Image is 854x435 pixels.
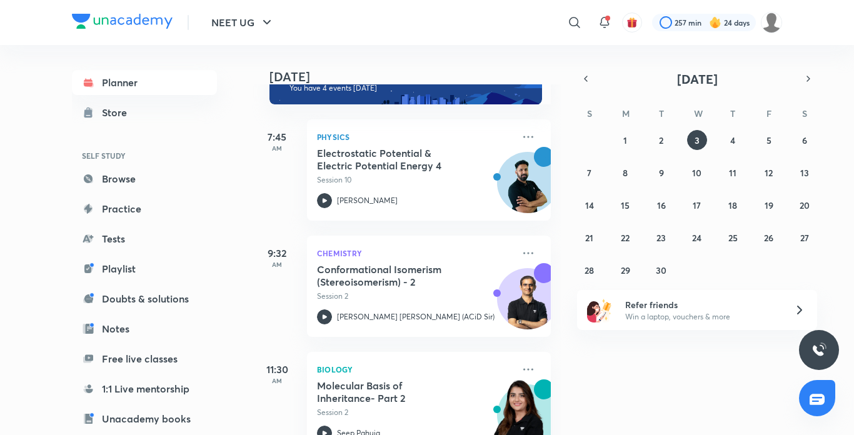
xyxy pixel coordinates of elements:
button: September 14, 2025 [580,195,600,215]
img: referral [587,297,612,322]
p: [PERSON_NAME] [337,195,398,206]
p: AM [252,261,302,268]
a: Free live classes [72,346,217,371]
abbr: September 13, 2025 [800,167,809,179]
abbr: September 20, 2025 [800,199,810,211]
abbr: Wednesday [694,107,703,119]
button: September 10, 2025 [687,162,707,182]
img: Barsha Singh [761,12,782,33]
button: September 22, 2025 [615,227,635,247]
abbr: September 5, 2025 [766,134,771,146]
h5: 9:32 [252,246,302,261]
button: September 23, 2025 [651,227,671,247]
p: You have 4 events [DATE] [289,83,531,93]
abbr: September 1, 2025 [623,134,627,146]
abbr: September 12, 2025 [765,167,773,179]
button: September 26, 2025 [759,227,779,247]
button: September 24, 2025 [687,227,707,247]
h5: 7:45 [252,129,302,144]
abbr: September 28, 2025 [585,264,594,276]
button: September 6, 2025 [795,130,815,150]
p: Win a laptop, vouchers & more [625,311,779,322]
abbr: Monday [622,107,630,119]
abbr: September 21, 2025 [585,232,593,244]
abbr: Sunday [587,107,592,119]
a: Notes [72,316,217,341]
button: September 8, 2025 [615,162,635,182]
span: [DATE] [677,71,718,87]
button: September 17, 2025 [687,195,707,215]
abbr: Friday [766,107,771,119]
h5: Conformational Isomerism (Stereoisomerism) - 2 [317,263,473,288]
p: AM [252,144,302,152]
img: Company Logo [72,14,173,29]
button: September 2, 2025 [651,130,671,150]
abbr: September 18, 2025 [728,199,737,211]
p: Chemistry [317,246,513,261]
abbr: September 26, 2025 [764,232,773,244]
abbr: September 2, 2025 [659,134,663,146]
button: September 11, 2025 [723,162,743,182]
abbr: September 11, 2025 [729,167,736,179]
img: Avatar [498,275,558,335]
p: Physics [317,129,513,144]
a: Store [72,100,217,125]
button: September 15, 2025 [615,195,635,215]
button: September 28, 2025 [580,260,600,280]
button: NEET UG [204,10,282,35]
button: September 20, 2025 [795,195,815,215]
button: avatar [622,12,642,32]
button: September 9, 2025 [651,162,671,182]
h5: 11:30 [252,362,302,377]
abbr: September 6, 2025 [802,134,807,146]
abbr: Thursday [730,107,735,119]
abbr: Saturday [802,107,807,119]
a: Browse [72,166,217,191]
abbr: September 8, 2025 [623,167,628,179]
a: Practice [72,196,217,221]
a: Tests [72,226,217,251]
abbr: September 15, 2025 [621,199,630,211]
button: September 12, 2025 [759,162,779,182]
a: Company Logo [72,14,173,32]
abbr: September 10, 2025 [692,167,701,179]
abbr: September 3, 2025 [695,134,700,146]
button: September 27, 2025 [795,227,815,247]
p: [PERSON_NAME] [PERSON_NAME] (ACiD Sir) [337,311,495,322]
a: Playlist [72,256,217,281]
button: September 1, 2025 [615,130,635,150]
button: September 13, 2025 [795,162,815,182]
button: [DATE] [595,70,800,87]
abbr: September 23, 2025 [656,232,666,244]
p: Session 2 [317,407,513,418]
img: ttu [811,342,826,357]
button: September 29, 2025 [615,260,635,280]
h4: [DATE] [269,69,563,84]
button: September 18, 2025 [723,195,743,215]
img: Avatar [498,159,558,219]
a: 1:1 Live mentorship [72,376,217,401]
a: Doubts & solutions [72,286,217,311]
abbr: September 29, 2025 [621,264,630,276]
abbr: September 27, 2025 [800,232,809,244]
button: September 3, 2025 [687,130,707,150]
button: September 19, 2025 [759,195,779,215]
p: AM [252,377,302,384]
abbr: September 14, 2025 [585,199,594,211]
abbr: September 7, 2025 [587,167,591,179]
a: Planner [72,70,217,95]
abbr: September 17, 2025 [693,199,701,211]
button: September 5, 2025 [759,130,779,150]
img: streak [709,16,721,29]
button: September 30, 2025 [651,260,671,280]
div: Store [102,105,134,120]
abbr: September 22, 2025 [621,232,630,244]
h6: SELF STUDY [72,145,217,166]
h5: Molecular Basis of Inheritance- Part 2 [317,379,473,404]
button: September 21, 2025 [580,227,600,247]
abbr: September 9, 2025 [659,167,664,179]
abbr: Tuesday [659,107,664,119]
p: Session 10 [317,174,513,186]
button: September 16, 2025 [651,195,671,215]
abbr: September 24, 2025 [692,232,701,244]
